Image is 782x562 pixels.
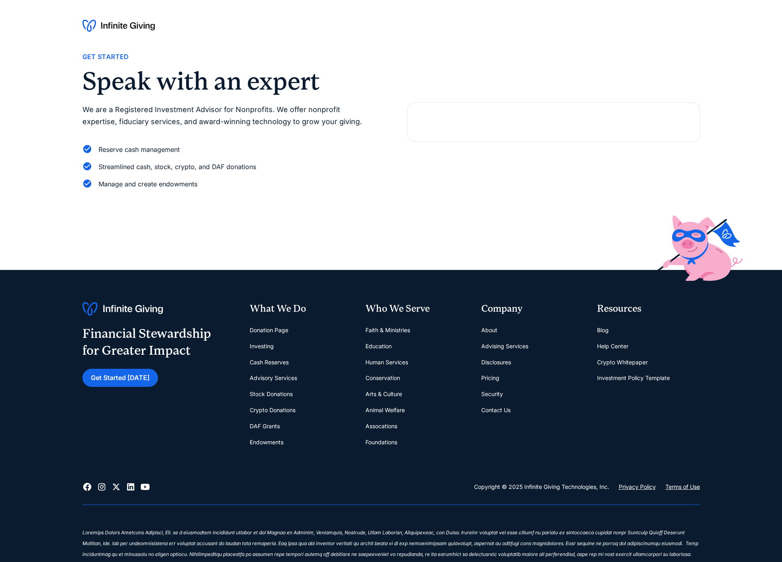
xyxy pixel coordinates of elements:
a: Foundations [365,434,397,450]
a: Advising Services [481,338,528,354]
a: Crypto Donations [250,402,296,418]
a: Disclosures [481,354,511,370]
a: Get Started [DATE] [82,369,158,387]
a: Contact Us [481,402,511,418]
a: Endowments [250,434,283,450]
a: Education [365,338,392,354]
a: DAF Grants [250,418,280,434]
a: Crypto Whitepaper [597,354,648,370]
div: Financial Stewardship for Greater Impact [82,325,211,359]
a: Investing [250,338,274,354]
h2: Speak with an expert [82,69,375,94]
div: What We Do [250,302,353,316]
div: Company [481,302,584,316]
a: Assocations [365,418,397,434]
div: Copyright © 2025 Infinite Giving Technologies, Inc. [474,482,609,492]
a: Terms of Use [665,482,700,492]
a: Arts & Culture [365,386,402,402]
div: Who We Serve [365,302,468,316]
div: Streamlined cash, stock, crypto, and DAF donations [99,161,256,172]
div: ‍‍‍ [82,518,700,529]
a: About [481,322,497,338]
a: Advisory Services [250,370,297,386]
a: Cash Reserves [250,354,289,370]
a: Pricing [481,370,499,386]
a: Stock Donations [250,386,293,402]
a: Privacy Policy [619,482,656,492]
a: Blog [597,322,609,338]
div: Manage and create endowments [99,179,197,190]
a: Donation Page [250,322,288,338]
p: We are a Registered Investment Advisor for Nonprofits. We offer nonprofit expertise, fiduciary se... [82,104,375,128]
a: Faith & Ministries [365,322,410,338]
a: Help Center [597,338,628,354]
div: Resources [597,302,700,316]
a: Investment Policy Template [597,370,670,386]
a: Security [481,386,503,402]
a: Animal Welfare [365,402,405,418]
a: Conservation [365,370,400,386]
div: Get Started [82,51,129,62]
div: Reserve cash management [99,144,180,155]
a: Human Services [365,354,408,370]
